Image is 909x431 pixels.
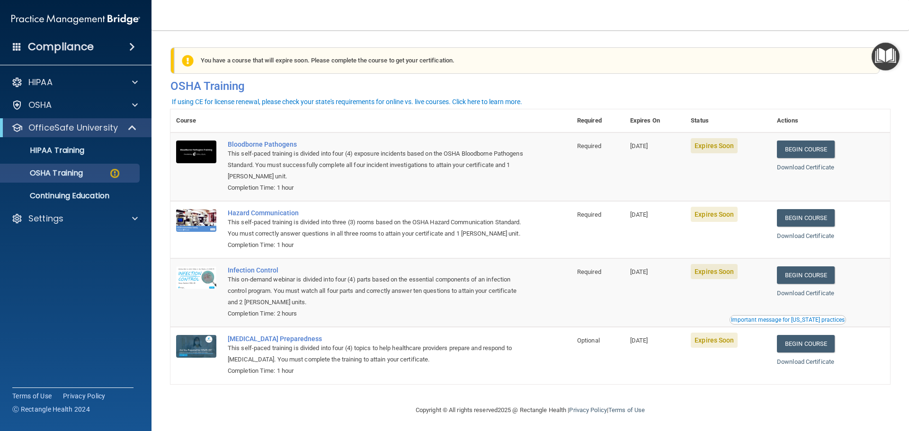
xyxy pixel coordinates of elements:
a: Download Certificate [777,358,834,365]
a: Download Certificate [777,232,834,239]
span: Expires Soon [691,138,738,153]
a: [MEDICAL_DATA] Preparedness [228,335,524,343]
span: [DATE] [630,142,648,150]
a: Begin Course [777,209,835,227]
span: [DATE] [630,337,648,344]
span: Ⓒ Rectangle Health 2024 [12,405,90,414]
span: [DATE] [630,268,648,275]
p: Settings [28,213,63,224]
p: HIPAA Training [6,146,84,155]
div: This self-paced training is divided into four (4) exposure incidents based on the OSHA Bloodborne... [228,148,524,182]
span: Expires Soon [691,264,738,279]
a: Infection Control [228,266,524,274]
h4: OSHA Training [170,79,890,93]
span: Expires Soon [691,333,738,348]
button: Open Resource Center [872,43,900,70]
span: Required [577,268,601,275]
th: Required [571,109,624,132]
div: You have a course that will expire soon. Please complete the course to get your certification. [174,47,880,74]
a: OSHA [11,99,138,111]
button: Read this if you are a dental practitioner in the state of CA [730,315,846,325]
th: Status [685,109,771,132]
div: Completion Time: 2 hours [228,308,524,319]
th: Expires On [624,109,685,132]
a: Begin Course [777,141,835,158]
a: OfficeSafe University [11,122,137,133]
div: This self-paced training is divided into three (3) rooms based on the OSHA Hazard Communication S... [228,217,524,239]
a: Begin Course [777,335,835,352]
span: Optional [577,337,600,344]
a: Privacy Policy [569,406,606,413]
img: exclamation-circle-solid-warning.7ed2984d.png [182,55,194,67]
img: PMB logo [11,10,140,29]
div: If using CE for license renewal, please check your state's requirements for online vs. live cours... [172,98,522,105]
div: Completion Time: 1 hour [228,182,524,194]
div: This self-paced training is divided into four (4) topics to help healthcare providers prepare and... [228,343,524,365]
p: Continuing Education [6,191,135,201]
a: Terms of Use [12,391,52,401]
h4: Compliance [28,40,94,53]
a: Download Certificate [777,164,834,171]
p: OfficeSafe University [28,122,118,133]
p: OSHA Training [6,168,83,178]
a: Begin Course [777,266,835,284]
img: warning-circle.0cc9ac19.png [109,167,121,179]
a: Download Certificate [777,290,834,297]
div: This on-demand webinar is divided into four (4) parts based on the essential components of an inf... [228,274,524,308]
div: Important message for [US_STATE] practices [731,317,845,323]
span: Expires Soon [691,207,738,222]
th: Actions [771,109,890,132]
span: [DATE] [630,211,648,218]
div: Completion Time: 1 hour [228,239,524,251]
a: Terms of Use [608,406,645,413]
div: Copyright © All rights reserved 2025 @ Rectangle Health | | [357,395,703,425]
a: Privacy Policy [63,391,106,401]
span: Required [577,211,601,218]
a: Settings [11,213,138,224]
th: Course [170,109,222,132]
a: HIPAA [11,77,138,88]
a: Hazard Communication [228,209,524,217]
a: Bloodborne Pathogens [228,141,524,148]
button: If using CE for license renewal, please check your state's requirements for online vs. live cours... [170,97,524,106]
p: HIPAA [28,77,53,88]
span: Required [577,142,601,150]
p: OSHA [28,99,52,111]
div: Completion Time: 1 hour [228,365,524,377]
